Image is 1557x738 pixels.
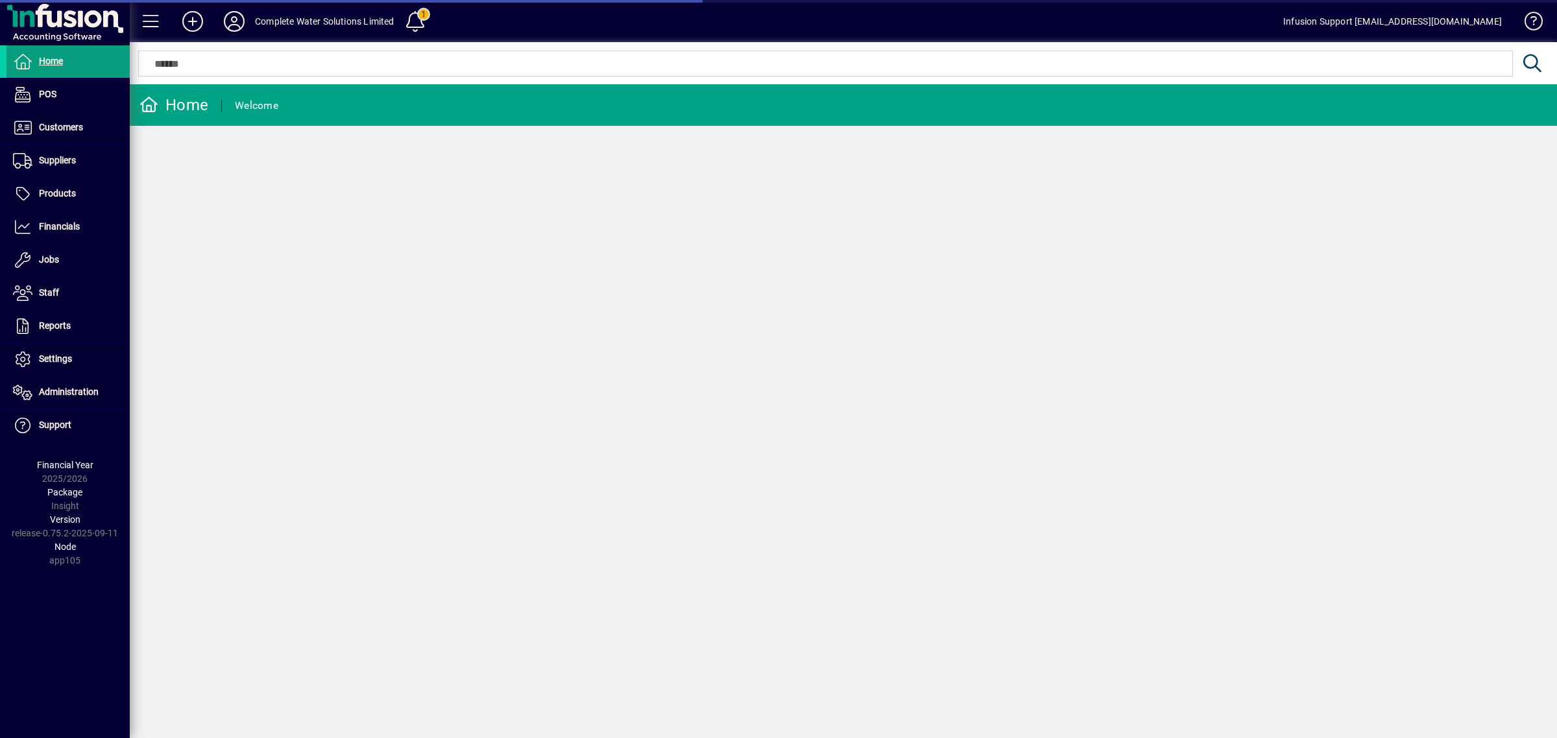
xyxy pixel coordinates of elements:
[172,10,213,33] button: Add
[39,89,56,99] span: POS
[39,353,72,364] span: Settings
[6,78,130,111] a: POS
[6,310,130,342] a: Reports
[39,254,59,265] span: Jobs
[6,112,130,144] a: Customers
[6,376,130,409] a: Administration
[6,211,130,243] a: Financials
[1515,3,1541,45] a: Knowledge Base
[6,244,130,276] a: Jobs
[47,487,82,497] span: Package
[39,320,71,331] span: Reports
[39,188,76,198] span: Products
[6,277,130,309] a: Staff
[39,56,63,66] span: Home
[39,221,80,232] span: Financials
[1283,11,1502,32] div: Infusion Support [EMAIL_ADDRESS][DOMAIN_NAME]
[37,460,93,470] span: Financial Year
[39,387,99,397] span: Administration
[50,514,80,525] span: Version
[6,409,130,442] a: Support
[54,542,76,552] span: Node
[213,10,255,33] button: Profile
[6,178,130,210] a: Products
[139,95,208,115] div: Home
[39,287,59,298] span: Staff
[6,343,130,375] a: Settings
[39,420,71,430] span: Support
[39,155,76,165] span: Suppliers
[235,95,278,116] div: Welcome
[6,145,130,177] a: Suppliers
[39,122,83,132] span: Customers
[255,11,394,32] div: Complete Water Solutions Limited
